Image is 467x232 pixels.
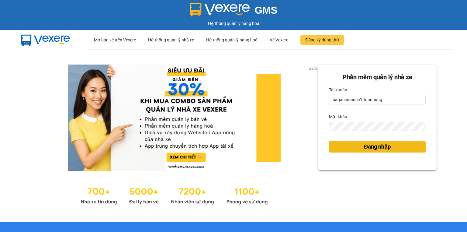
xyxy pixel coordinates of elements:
input: Mật khẩu [329,122,424,132]
li: slide item 2 [173,164,175,166]
span: GMS [254,5,277,16]
img: logo 2 [190,3,250,16]
img: mbUUG5Q.png [15,30,76,50]
button: next slide / item [310,65,318,171]
button: previous slide / item [30,65,39,171]
div: Hệ thống quản lý hàng hoá [206,30,258,50]
div: Mở bán vé trên Vexere [94,30,136,50]
div: Hệ thống quản lý hàng hóa [2,20,465,27]
li: slide item 1 [166,164,168,166]
div: Về Vexere [270,30,288,50]
a: GMS [190,9,278,14]
li: slide item 3 [180,164,183,166]
span: Đăng ký dùng thử [305,37,339,43]
p: 2 of 3 [307,65,318,72]
button: Đăng nhập [329,141,426,153]
img: Statistics.png [81,183,268,206]
span: Đăng nhập [364,142,391,151]
label: Tài khoản [329,85,347,95]
button: Đăng ký dùng thử [300,35,344,45]
div: Hệ thống quản lý nhà xe [148,30,194,50]
label: Mật khẩu [329,112,347,121]
div: Phần mềm quản lý nhà xe [329,72,426,82]
input: Tài khoản [329,95,426,104]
